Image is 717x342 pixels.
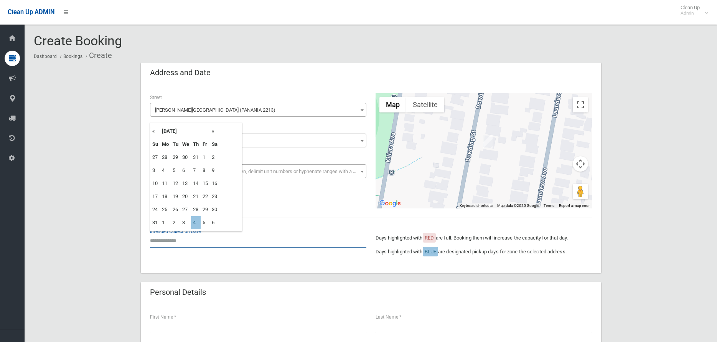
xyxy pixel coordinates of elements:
button: Toggle fullscreen view [573,97,588,112]
button: Drag Pegman onto the map to open Street View [573,184,588,199]
td: 6 [210,216,219,229]
span: Dowding Street (PANANIA 2213) [152,105,364,116]
a: Dashboard [34,54,57,59]
td: 4 [160,164,171,177]
img: Google [377,198,403,208]
td: 29 [201,203,210,216]
span: Create Booking [34,33,122,48]
td: 31 [191,151,201,164]
td: 16 [210,177,219,190]
td: 28 [160,151,171,164]
td: 10 [150,177,160,190]
span: Map data ©2025 Google [497,203,539,208]
td: 5 [171,164,180,177]
th: [DATE] [160,125,210,138]
li: Create [84,48,112,63]
a: Bookings [63,54,82,59]
td: 2 [171,216,180,229]
a: Terms (opens in new tab) [544,203,554,208]
td: 8 [201,164,210,177]
td: 20 [180,190,191,203]
header: Personal Details [141,285,215,300]
td: 3 [150,164,160,177]
th: Sa [210,138,219,151]
td: 5 [201,216,210,229]
button: Show street map [379,97,406,112]
td: 7 [191,164,201,177]
td: 21 [191,190,201,203]
td: 1 [160,216,171,229]
td: 12 [171,177,180,190]
td: 17 [150,190,160,203]
td: 2 [210,151,219,164]
td: 27 [150,151,160,164]
button: Map camera controls [573,156,588,172]
a: Open this area in Google Maps (opens a new window) [377,198,403,208]
td: 30 [180,151,191,164]
span: RED [425,235,434,241]
span: Select the unit number from the dropdown, delimit unit numbers or hyphenate ranges with a comma [155,169,369,174]
header: Address and Date [141,65,220,80]
td: 6 [180,164,191,177]
a: Report a map error [559,203,590,208]
td: 13 [180,177,191,190]
div: 20 Dowding Street, PANANIA NSW 2213 [483,135,493,148]
td: 14 [191,177,201,190]
td: 30 [210,203,219,216]
td: 1 [201,151,210,164]
p: Days highlighted with are designated pickup days for zone the selected address. [376,247,592,256]
td: 11 [160,177,171,190]
button: Show satellite imagery [406,97,444,112]
th: » [210,125,219,138]
th: Su [150,138,160,151]
span: Clean Up ADMIN [8,8,54,16]
td: 31 [150,216,160,229]
td: 4 [191,216,201,229]
td: 27 [180,203,191,216]
td: 18 [160,190,171,203]
td: 29 [171,151,180,164]
td: 19 [171,190,180,203]
span: 20 [150,134,366,147]
td: 3 [180,216,191,229]
span: BLUE [425,249,436,254]
td: 28 [191,203,201,216]
span: Dowding Street (PANANIA 2213) [150,103,366,117]
th: Mo [160,138,171,151]
th: We [180,138,191,151]
td: 15 [201,177,210,190]
th: Fr [201,138,210,151]
td: 22 [201,190,210,203]
th: « [150,125,160,138]
th: Tu [171,138,180,151]
td: 26 [171,203,180,216]
td: 9 [210,164,219,177]
span: 20 [152,135,364,146]
small: Admin [681,10,700,16]
span: Clean Up [677,5,707,16]
button: Keyboard shortcuts [460,203,493,208]
th: Th [191,138,201,151]
p: Days highlighted with are full. Booking them will increase the capacity for that day. [376,233,592,243]
td: 23 [210,190,219,203]
td: 25 [160,203,171,216]
td: 24 [150,203,160,216]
